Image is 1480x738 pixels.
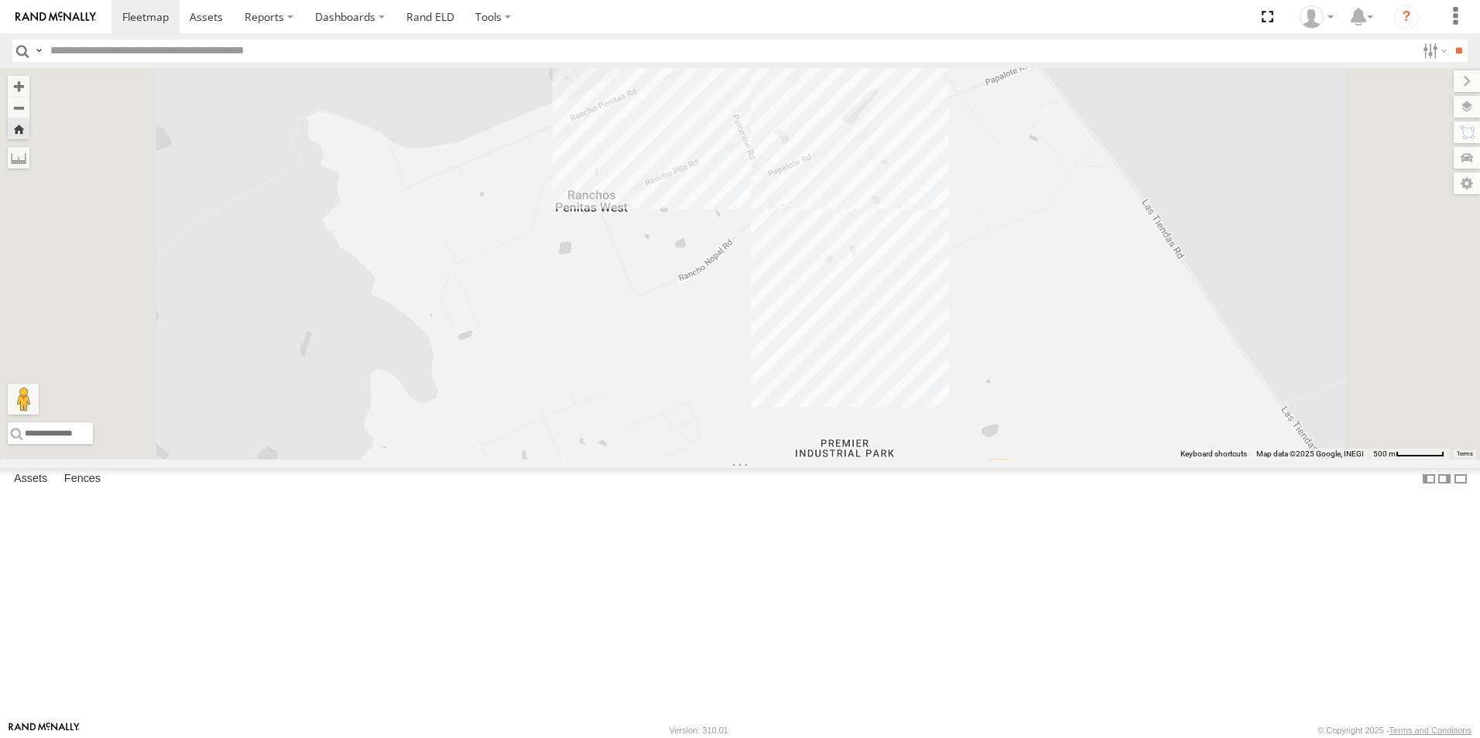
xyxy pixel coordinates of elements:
[8,97,29,118] button: Zoom out
[1256,449,1364,458] span: Map data ©2025 Google, INEGI
[1394,5,1419,29] i: ?
[1453,468,1468,490] label: Hide Summary Table
[1454,173,1480,194] label: Map Settings
[1437,468,1452,490] label: Dock Summary Table to the Right
[1421,468,1437,490] label: Dock Summary Table to the Left
[1373,449,1396,458] span: 500 m
[1317,726,1471,735] div: © Copyright 2025 -
[57,468,108,490] label: Fences
[8,147,29,169] label: Measure
[1457,451,1473,457] a: Terms (opens in new tab)
[1417,39,1450,62] label: Search Filter Options
[6,468,55,490] label: Assets
[9,723,80,738] a: Visit our Website
[670,726,728,735] div: Version: 310.01
[1180,449,1247,460] button: Keyboard shortcuts
[8,118,29,139] button: Zoom Home
[1294,5,1339,29] div: Daniel Del Muro
[33,39,45,62] label: Search Query
[1369,449,1449,460] button: Map Scale: 500 m per 59 pixels
[8,76,29,97] button: Zoom in
[8,384,39,415] button: Drag Pegman onto the map to open Street View
[15,12,96,22] img: rand-logo.svg
[1389,726,1471,735] a: Terms and Conditions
